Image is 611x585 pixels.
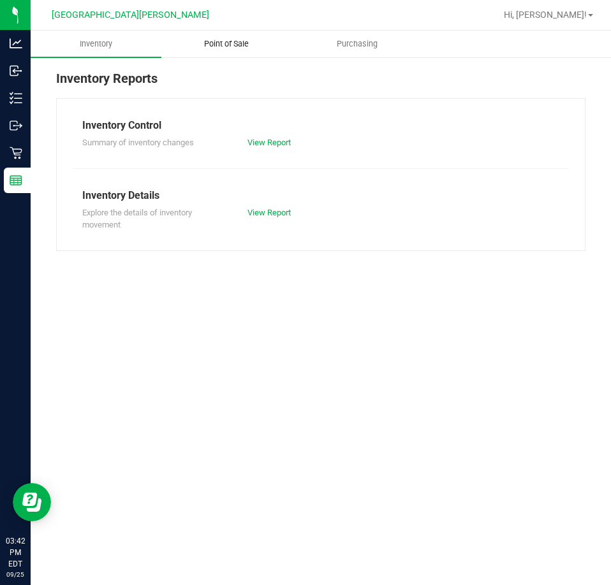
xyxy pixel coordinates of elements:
p: 09/25 [6,570,25,579]
span: Inventory [63,38,129,50]
inline-svg: Reports [10,174,22,187]
a: View Report [247,208,291,217]
a: Purchasing [292,31,423,57]
div: Inventory Control [82,118,559,133]
inline-svg: Inbound [10,64,22,77]
p: 03:42 PM EDT [6,535,25,570]
span: Summary of inventory changes [82,138,194,147]
span: Purchasing [320,38,395,50]
iframe: Resource center [13,483,51,521]
inline-svg: Retail [10,147,22,159]
span: Explore the details of inventory movement [82,208,192,230]
a: Inventory [31,31,161,57]
span: [GEOGRAPHIC_DATA][PERSON_NAME] [52,10,209,20]
a: View Report [247,138,291,147]
div: Inventory Details [82,188,559,203]
span: Point of Sale [187,38,266,50]
a: Point of Sale [161,31,292,57]
inline-svg: Analytics [10,37,22,50]
inline-svg: Inventory [10,92,22,105]
span: Hi, [PERSON_NAME]! [504,10,587,20]
div: Inventory Reports [56,69,585,98]
inline-svg: Outbound [10,119,22,132]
